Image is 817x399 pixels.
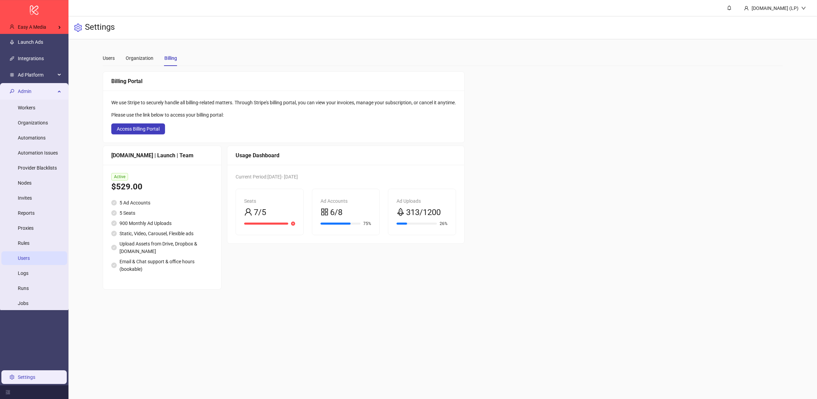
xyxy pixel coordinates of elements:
span: Easy A Media [18,24,46,30]
span: check-circle [111,200,117,205]
a: Logs [18,270,28,276]
span: Admin [18,84,55,98]
li: Upload Assets from Drive, Dropbox & [DOMAIN_NAME] [111,240,213,255]
div: [DOMAIN_NAME] (LP) [749,4,801,12]
span: menu-fold [5,390,10,395]
a: Rules [18,240,29,246]
h3: Settings [85,22,115,34]
li: Email & Chat support & office hours (bookable) [111,258,213,273]
div: Billing Portal [111,77,456,85]
button: Access Billing Portal [111,123,165,134]
span: 7/5 [254,206,266,219]
a: Integrations [18,56,44,61]
span: 26% [440,222,448,226]
div: Users [103,54,115,62]
li: 5 Seats [111,209,213,217]
div: $529.00 [111,181,213,194]
li: Static, Video, Carousel, Flexible ads [111,230,213,237]
span: rocket [397,208,405,216]
a: Users [18,255,30,261]
a: Invites [18,195,32,201]
a: Settings [18,374,35,380]
div: Billing [164,54,177,62]
div: Ad Uploads [397,197,448,205]
span: close-circle [291,222,295,226]
a: Proxies [18,225,34,231]
span: check-circle [111,231,117,236]
div: Organization [126,54,153,62]
span: check-circle [111,210,117,216]
div: Please use the link below to access your billing portal: [111,111,456,119]
span: check-circle [111,245,117,250]
a: Runs [18,285,29,291]
span: Current Period: [DATE] - [DATE] [236,174,298,179]
div: Ad Accounts [320,197,372,205]
a: Nodes [18,180,32,186]
a: Automations [18,135,46,141]
li: 900 Monthly Ad Uploads [111,220,213,227]
span: 313/1200 [406,206,441,219]
span: user [244,208,252,216]
a: Automation Issues [18,150,58,156]
span: Access Billing Portal [117,126,160,132]
div: We use Stripe to securely handle all billing-related matters. Through Stripe's billing portal, yo... [111,99,456,106]
span: Active [111,173,128,181]
span: check-circle [111,263,117,268]
span: Ad Platform [18,68,55,82]
span: user [10,25,14,29]
div: [DOMAIN_NAME] | Launch | Team [111,151,213,160]
span: check-circle [111,221,117,226]
a: Reports [18,210,35,216]
a: Workers [18,105,35,110]
div: Usage Dashboard [236,151,456,160]
a: Jobs [18,301,28,306]
span: 75% [363,222,371,226]
span: key [10,89,14,94]
a: Provider Blacklists [18,165,57,171]
div: Seats [244,197,295,205]
span: appstore [320,208,329,216]
span: user [744,6,749,11]
a: Launch Ads [18,39,43,45]
li: 5 Ad Accounts [111,199,213,207]
span: down [801,6,806,11]
span: bell [727,5,732,10]
span: 6/8 [330,206,342,219]
span: setting [74,24,82,32]
a: Organizations [18,120,48,125]
span: number [10,72,14,77]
